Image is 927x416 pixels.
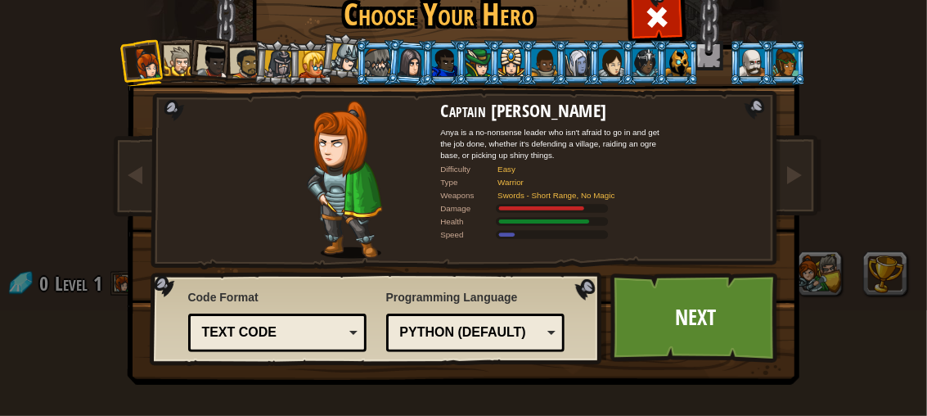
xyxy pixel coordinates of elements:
[400,323,542,342] div: Python (Default)
[763,40,807,85] li: Zana Woodheart
[440,203,669,215] div: Deals 120% of listed Warrior weapon damage.
[155,38,199,83] li: Sir Tharin Thunderfist
[440,203,497,215] div: Damage
[440,126,669,161] div: Anya is a no-nonsense leader who isn't afraid to go in and get the job done, whether it's defendi...
[588,40,632,85] li: Illia Shieldsmith
[440,229,497,241] div: Speed
[387,38,434,86] li: Omarn Brewstone
[610,273,781,363] a: Next
[440,101,669,120] h2: Captain [PERSON_NAME]
[488,40,533,85] li: Pender Spellbane
[497,176,658,188] div: Warrior
[497,189,658,201] div: Swords - Short Range, No Magic
[440,229,669,241] div: Moves at 6 meters per second.
[455,40,499,85] li: Naria of the Leaf
[421,40,466,85] li: Gordon the Stalwart
[440,216,669,228] div: Gains 140% of listed Warrior armor health.
[221,40,266,86] li: Alejandro the Duelist
[119,38,168,87] li: Captain Anya Weston
[202,323,344,342] div: Text code
[150,273,606,366] img: language-selector-background.png
[555,40,599,85] li: Nalfar Cryptor
[440,163,497,174] div: Difficulty
[497,163,658,174] div: Easy
[440,189,497,201] div: Weapons
[186,36,234,84] li: Lady Ida Justheart
[522,40,566,85] li: Arryn Stonewall
[254,39,300,86] li: Amara Arrowhead
[655,40,700,85] li: Ritic the Cold
[188,289,367,305] span: Code Format
[355,40,399,85] li: Senick Steelclaw
[440,176,497,188] div: Type
[307,101,382,259] img: captain-pose.png
[440,216,497,228] div: Health
[319,31,367,80] li: Hattori Hanzō
[729,40,773,85] li: Okar Stompfoot
[386,289,565,305] span: Programming Language
[288,40,332,85] li: Miss Hushbaum
[622,40,666,85] li: Usara Master Wizard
